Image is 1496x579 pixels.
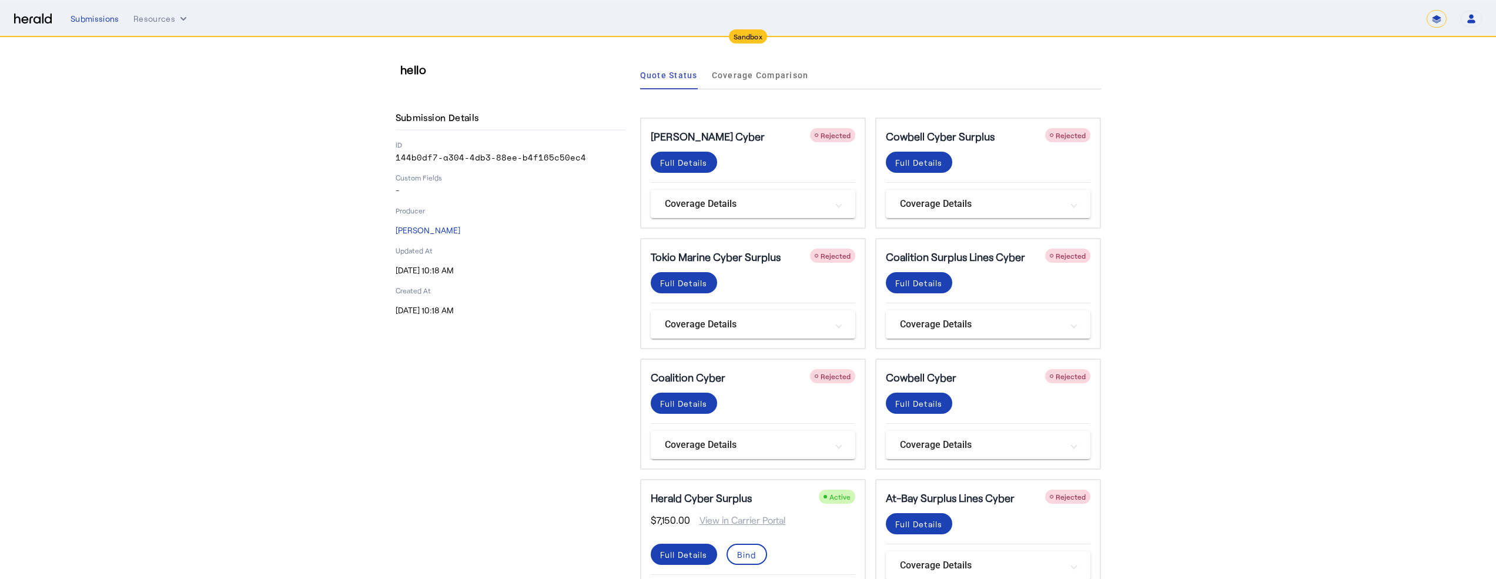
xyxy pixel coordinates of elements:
[396,140,626,149] p: ID
[886,249,1025,265] h5: Coalition Surplus Lines Cyber
[651,128,765,145] h5: [PERSON_NAME] Cyber
[712,71,809,79] span: Coverage Comparison
[886,128,995,145] h5: Cowbell Cyber Surplus
[651,490,752,506] h5: Herald Cyber Surplus
[821,372,851,380] span: Rejected
[651,513,690,527] span: $7,150.00
[640,71,698,79] span: Quote Status
[133,13,189,25] button: Resources dropdown menu
[1056,493,1086,501] span: Rejected
[829,493,851,501] span: Active
[651,310,855,339] mat-expansion-panel-header: Coverage Details
[396,286,626,295] p: Created At
[690,513,786,527] span: View in Carrier Portal
[665,197,827,211] mat-panel-title: Coverage Details
[660,277,708,289] div: Full Details
[640,61,698,89] a: Quote Status
[14,14,52,25] img: Herald Logo
[400,61,631,78] h3: hello
[396,185,626,196] p: -
[660,156,708,169] div: Full Details
[651,152,717,173] button: Full Details
[651,369,725,386] h5: Coalition Cyber
[396,265,626,276] p: [DATE] 10:18 AM
[900,558,1062,573] mat-panel-title: Coverage Details
[895,156,943,169] div: Full Details
[651,544,717,565] button: Full Details
[886,393,952,414] button: Full Details
[396,173,626,182] p: Custom Fields
[651,431,855,459] mat-expansion-panel-header: Coverage Details
[71,13,119,25] div: Submissions
[396,111,484,125] h4: Submission Details
[900,317,1062,332] mat-panel-title: Coverage Details
[1056,372,1086,380] span: Rejected
[886,513,952,534] button: Full Details
[886,310,1090,339] mat-expansion-panel-header: Coverage Details
[727,544,767,565] button: Bind
[396,246,626,255] p: Updated At
[895,277,943,289] div: Full Details
[660,548,708,561] div: Full Details
[737,548,757,561] div: Bind
[1056,252,1086,260] span: Rejected
[886,152,952,173] button: Full Details
[651,272,717,293] button: Full Details
[396,304,626,316] p: [DATE] 10:18 AM
[396,152,626,163] p: 144b0df7-a304-4db3-88ee-b4f165c50ec4
[886,431,1090,459] mat-expansion-panel-header: Coverage Details
[729,29,767,43] div: Sandbox
[821,252,851,260] span: Rejected
[712,61,809,89] a: Coverage Comparison
[886,272,952,293] button: Full Details
[1056,131,1086,139] span: Rejected
[665,438,827,452] mat-panel-title: Coverage Details
[886,369,956,386] h5: Cowbell Cyber
[396,225,626,236] p: [PERSON_NAME]
[651,393,717,414] button: Full Details
[886,490,1015,506] h5: At-Bay Surplus Lines Cyber
[895,518,943,530] div: Full Details
[900,197,1062,211] mat-panel-title: Coverage Details
[900,438,1062,452] mat-panel-title: Coverage Details
[396,206,626,215] p: Producer
[660,397,708,410] div: Full Details
[651,249,781,265] h5: Tokio Marine Cyber Surplus
[821,131,851,139] span: Rejected
[665,317,827,332] mat-panel-title: Coverage Details
[886,190,1090,218] mat-expansion-panel-header: Coverage Details
[895,397,943,410] div: Full Details
[651,190,855,218] mat-expansion-panel-header: Coverage Details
